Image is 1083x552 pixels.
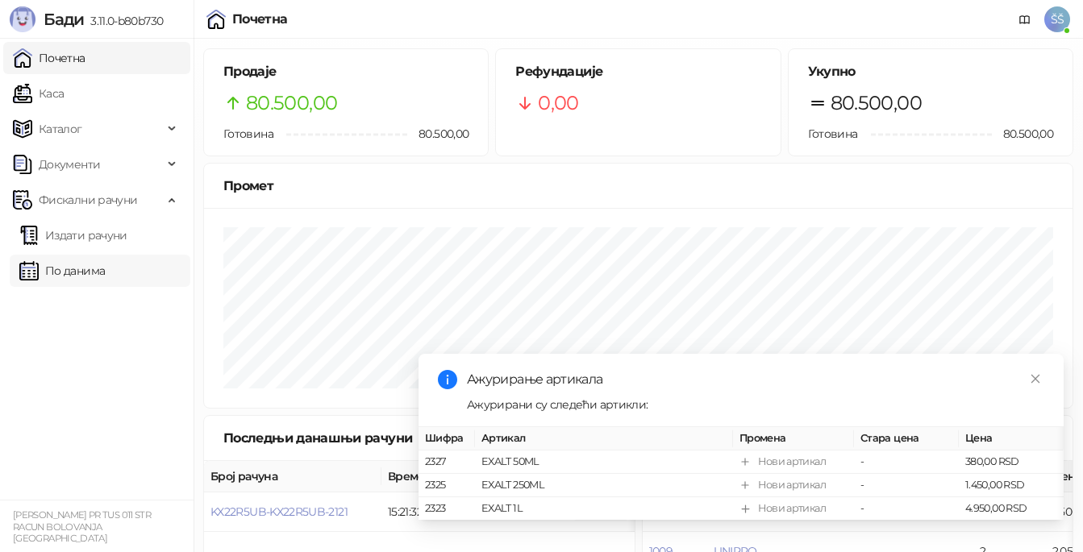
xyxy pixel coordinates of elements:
[13,42,85,74] a: Почетна
[232,13,288,26] div: Почетна
[19,219,127,251] a: Издати рачуни
[467,396,1044,413] div: Ажурирани су следећи артикли:
[13,509,151,544] small: [PERSON_NAME] PR TUS 011 STR RACUN BOLOVANJA [GEOGRAPHIC_DATA]
[854,427,959,450] th: Стара цена
[381,461,446,492] th: Време
[854,497,959,521] td: -
[475,427,733,450] th: Артикал
[13,77,64,110] a: Каса
[438,370,457,389] span: info-circle
[808,127,858,141] span: Готовина
[475,474,733,497] td: EXALT 250ML
[1012,6,1038,32] a: Документација
[854,450,959,474] td: -
[959,450,1064,474] td: 380,00 RSD
[223,428,469,448] div: Последњи данашњи рачуни
[467,370,1044,389] div: Ажурирање артикала
[39,148,100,181] span: Документи
[44,10,84,29] span: Бади
[1030,373,1041,384] span: close
[419,427,475,450] th: Шифра
[831,88,922,118] span: 80.500,00
[515,62,760,81] h5: Рефундације
[758,500,826,517] div: Нови артикал
[223,176,1053,196] div: Промет
[808,62,1053,81] h5: Укупно
[223,127,273,141] span: Готовина
[475,450,733,474] td: EXALT 50ML
[39,184,137,216] span: Фискални рачуни
[538,88,578,118] span: 0,00
[39,113,82,145] span: Каталог
[19,255,105,287] a: По данима
[407,125,469,143] span: 80.500,00
[475,497,733,521] td: EXALT 1L
[992,125,1053,143] span: 80.500,00
[733,427,854,450] th: Промена
[419,474,475,497] td: 2325
[854,474,959,497] td: -
[959,497,1064,521] td: 4.950,00 RSD
[246,88,337,118] span: 80.500,00
[84,14,163,28] span: 3.11.0-b80b730
[1044,6,1070,32] span: ŠŠ
[204,461,381,492] th: Број рачуна
[758,454,826,470] div: Нови артикал
[381,492,446,532] td: 15:21:32
[419,497,475,521] td: 2323
[959,474,1064,497] td: 1.450,00 RSD
[223,62,469,81] h5: Продаје
[419,450,475,474] td: 2327
[1027,370,1044,388] a: Close
[210,504,348,519] button: KX22R5UB-KX22R5UB-2121
[758,477,826,493] div: Нови артикал
[10,6,35,32] img: Logo
[959,427,1064,450] th: Цена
